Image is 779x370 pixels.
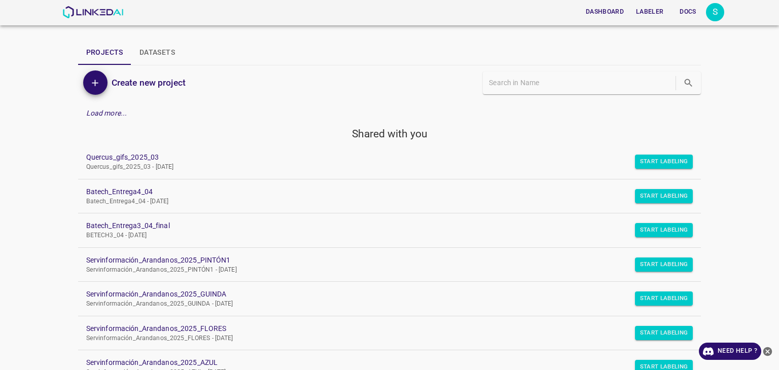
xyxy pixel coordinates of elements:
[86,266,677,275] p: Servinformación_Arandanos_2025_PINTÓN1 - [DATE]
[86,197,677,206] p: Batech_Entrega4_04 - [DATE]
[78,127,701,141] h5: Shared with you
[86,289,677,300] a: Servinformación_Arandanos_2025_GUINDA
[678,72,699,93] button: search
[78,41,131,65] button: Projects
[78,104,701,123] div: Load more...
[86,255,677,266] a: Servinformación_Arandanos_2025_PINTÓN1
[86,109,127,117] em: Load more...
[112,76,186,90] h6: Create new project
[706,3,724,21] div: S
[761,343,774,360] button: close-help
[86,187,677,197] a: Batech_Entrega4_04
[635,291,693,306] button: Start Labeling
[83,70,108,95] button: Add
[86,323,677,334] a: Servinformación_Arandanos_2025_FLORES
[635,223,693,237] button: Start Labeling
[86,357,677,368] a: Servinformación_Arandanos_2025_AZUL
[108,76,186,90] a: Create new project
[582,4,628,20] button: Dashboard
[86,300,677,309] p: Servinformación_Arandanos_2025_GUINDA - [DATE]
[86,334,677,343] p: Servinformación_Arandanos_2025_FLORES - [DATE]
[630,2,669,22] a: Labeler
[671,4,704,20] button: Docs
[489,76,674,90] input: Search in Name
[635,155,693,169] button: Start Labeling
[86,220,677,231] a: Batech_Entrega3_04_final
[635,326,693,340] button: Start Labeling
[580,2,630,22] a: Dashboard
[86,163,677,172] p: Quercus_gifs_2025_03 - [DATE]
[669,2,706,22] a: Docs
[699,343,761,360] a: Need Help ?
[632,4,667,20] button: Labeler
[86,231,677,240] p: BETECH3_04 - [DATE]
[86,152,677,163] a: Quercus_gifs_2025_03
[62,6,124,18] img: LinkedAI
[635,189,693,203] button: Start Labeling
[131,41,183,65] button: Datasets
[635,257,693,272] button: Start Labeling
[706,3,724,21] button: Open settings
